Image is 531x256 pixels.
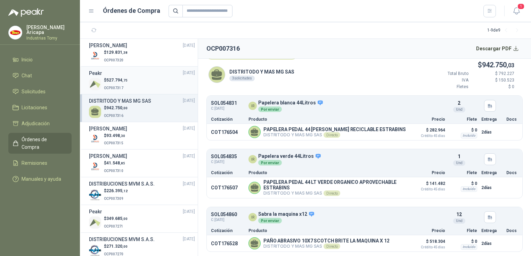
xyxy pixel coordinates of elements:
[89,97,195,119] a: DISTRITODO Y MAS MG SAS[DATE] $942.750,00OCP007316
[248,155,257,163] div: IR
[453,107,465,112] div: Und
[89,50,101,62] img: Company Logo
[8,117,72,130] a: Adjudicación
[211,159,237,165] span: C: [DATE]
[104,243,128,250] p: $
[183,97,195,104] span: [DATE]
[449,179,477,188] p: $ 0
[89,97,151,105] h3: DISTRITODO Y MAS MG SAS
[89,180,155,188] h3: DISTRIBUCIONES MVM S.A.S.
[22,136,65,151] span: Órdenes de Compra
[211,129,244,135] p: COT176504
[487,25,523,36] div: 1 - 9 de 9
[263,127,406,132] p: PAPELERA PEDAL 44 [PERSON_NAME] RECICLABLE ESTRABINS
[211,154,237,159] p: SOL054835
[458,153,460,160] p: 1
[461,133,477,138] div: Incluido
[104,215,128,222] p: $
[506,117,518,121] p: Docs
[449,126,477,134] p: $ 0
[206,44,240,53] h2: OCP007316
[183,125,195,132] span: [DATE]
[506,171,518,175] p: Docs
[104,169,123,173] span: OCP007310
[89,125,127,133] h3: [PERSON_NAME]
[122,245,128,248] span: ,00
[89,42,127,49] h3: [PERSON_NAME]
[8,156,72,170] a: Remisiones
[122,189,128,193] span: ,12
[183,70,195,76] span: [DATE]
[89,152,195,174] a: [PERSON_NAME][DATE] Company Logo$41.548,85OCP007310
[481,128,502,136] p: 2 días
[183,208,195,215] span: [DATE]
[89,216,101,229] img: Company Logo
[104,188,128,194] p: $
[258,211,315,217] p: Sabra la maquina x12
[324,244,340,249] div: Directo
[427,77,468,84] p: IVA
[8,172,72,186] a: Manuales y ayuda
[324,132,340,138] div: Directo
[427,84,468,90] p: Fletes
[106,216,128,221] span: 349.685
[122,217,128,221] span: ,00
[89,78,101,90] img: Company Logo
[473,84,514,90] p: $ 0
[106,188,128,193] span: 226.395
[211,171,244,175] p: Cotización
[22,72,32,79] span: Chat
[449,237,477,246] p: $ 0
[104,141,123,145] span: OCP007315
[8,69,72,82] a: Chat
[211,241,244,246] p: COT176528
[9,26,22,39] img: Company Logo
[449,229,477,233] p: Flete
[183,42,195,49] span: [DATE]
[104,133,125,139] p: $
[183,236,195,242] span: [DATE]
[517,3,525,10] span: 1
[472,42,523,56] button: Descargar PDF
[258,106,282,112] div: Por enviar
[506,229,518,233] p: Docs
[229,76,255,81] div: 3 solicitudes
[427,70,468,77] p: Total Bruto
[89,208,195,230] a: Peakr[DATE] Company Logo$349.685,00OCP007271
[104,105,128,111] p: $
[104,86,123,90] span: OCP007317
[263,244,389,249] p: DISTRITODO Y MAS MG SAS
[211,117,244,121] p: Cotización
[410,126,445,138] p: $ 282.964
[8,133,72,154] a: Órdenes de Compra
[410,237,445,249] p: $ 518.304
[248,171,406,175] p: Producto
[106,105,128,110] span: 942.750
[120,134,125,138] span: ,30
[473,77,514,84] p: $ 150.523
[461,244,477,250] div: Incluido
[89,161,101,173] img: Company Logo
[248,213,257,221] div: IR
[22,104,47,111] span: Licitaciones
[461,186,477,192] div: Incluido
[458,99,460,107] p: 2
[456,211,462,218] p: 12
[8,8,44,17] img: Logo peakr
[26,36,72,40] p: Industrias Tomy
[258,153,321,160] p: Papelera verde 44Litros
[8,101,72,114] a: Licitaciones
[258,100,324,106] p: Papelera blanca 44Litros
[26,25,72,35] p: [PERSON_NAME] Aricapa
[106,161,125,165] span: 41.548
[104,160,125,167] p: $
[211,106,237,111] span: C: [DATE]
[89,180,195,202] a: DISTRIBUCIONES MVM S.A.S.[DATE] Company Logo$226.395,12OCP007309
[263,179,406,190] p: PAPELERA PEDAL 44 LT VERDE ORGANICO APROVECHABLE ESTRABINS
[104,224,123,228] span: OCP007271
[8,53,72,66] a: Inicio
[89,42,195,63] a: [PERSON_NAME][DATE] Company Logo$129.831,38OCP007320
[22,88,46,95] span: Solicitudes
[22,159,47,167] span: Remisiones
[106,244,128,249] span: 271.320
